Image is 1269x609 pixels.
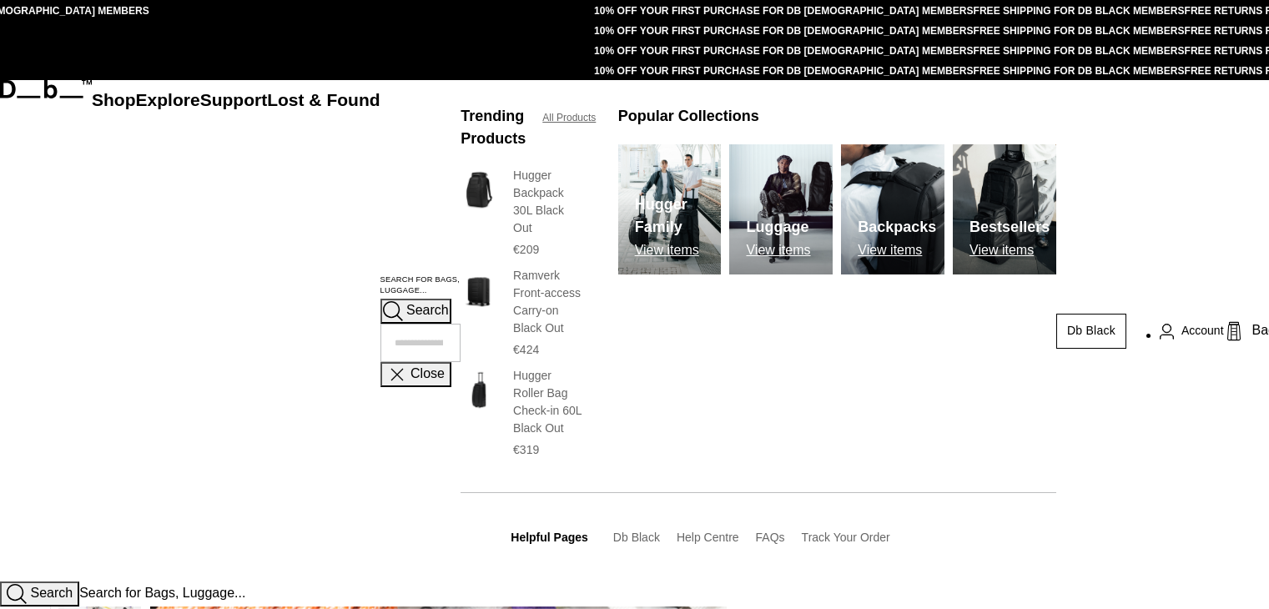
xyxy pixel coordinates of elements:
[92,80,380,581] nav: Main Navigation
[200,90,268,109] a: Support
[513,343,539,356] span: €424
[461,267,584,359] a: Ramverk Front-access Carry-on Black Out Ramverk Front-access Carry-on Black Out €424
[969,243,1050,258] p: View items
[618,105,759,128] h3: Popular Collections
[30,586,73,600] span: Search
[802,531,890,544] a: Track Your Order
[461,167,584,259] a: Hugger Backpack 30L Black Out Hugger Backpack 30L Black Out €209
[92,90,136,109] a: Shop
[729,144,833,274] img: Db
[461,267,496,313] img: Ramverk Front-access Carry-on Black Out
[136,90,200,109] a: Explore
[974,65,1185,77] a: FREE SHIPPING FOR DB BLACK MEMBERS
[461,367,584,459] a: Hugger Roller Bag Check-in 60L Black Out Hugger Roller Bag Check-in 60L Black Out €319
[974,45,1185,57] a: FREE SHIPPING FOR DB BLACK MEMBERS
[1056,314,1126,349] a: Db Black
[594,45,973,57] a: 10% OFF YOUR FIRST PURCHASE FOR DB [DEMOGRAPHIC_DATA] MEMBERS
[618,144,722,274] img: Db
[594,5,973,17] a: 10% OFF YOUR FIRST PURCHASE FOR DB [DEMOGRAPHIC_DATA] MEMBERS
[618,144,722,274] a: Db Hugger Family View items
[677,531,739,544] a: Help Centre
[513,443,539,456] span: €319
[594,65,973,77] a: 10% OFF YOUR FIRST PURCHASE FOR DB [DEMOGRAPHIC_DATA] MEMBERS
[969,216,1050,239] h3: Bestsellers
[267,90,380,109] a: Lost & Found
[635,243,722,258] p: View items
[1160,321,1224,341] a: Account
[380,362,451,387] button: Close
[513,367,585,437] h3: Hugger Roller Bag Check-in 60L Black Out
[841,144,944,274] img: Db
[542,110,596,125] a: All Products
[858,216,936,239] h3: Backpacks
[511,529,588,546] h3: Helpful Pages
[841,144,944,274] a: Db Backpacks View items
[410,367,445,381] span: Close
[513,243,539,256] span: €209
[635,194,722,239] h3: Hugger Family
[1181,322,1224,340] span: Account
[380,274,461,298] label: Search for Bags, Luggage...
[461,105,526,150] h3: Trending Products
[953,144,1056,274] img: Db
[953,144,1056,274] a: Db Bestsellers View items
[513,267,585,337] h3: Ramverk Front-access Carry-on Black Out
[513,167,585,237] h3: Hugger Backpack 30L Black Out
[461,167,496,213] img: Hugger Backpack 30L Black Out
[594,25,973,37] a: 10% OFF YOUR FIRST PURCHASE FOR DB [DEMOGRAPHIC_DATA] MEMBERS
[974,5,1185,17] a: FREE SHIPPING FOR DB BLACK MEMBERS
[406,304,449,318] span: Search
[729,144,833,274] a: Db Luggage View items
[974,25,1185,37] a: FREE SHIPPING FOR DB BLACK MEMBERS
[746,216,810,239] h3: Luggage
[756,531,785,544] a: FAQs
[746,243,810,258] p: View items
[380,299,451,324] button: Search
[461,367,496,413] img: Hugger Roller Bag Check-in 60L Black Out
[858,243,936,258] p: View items
[613,531,660,544] a: Db Black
